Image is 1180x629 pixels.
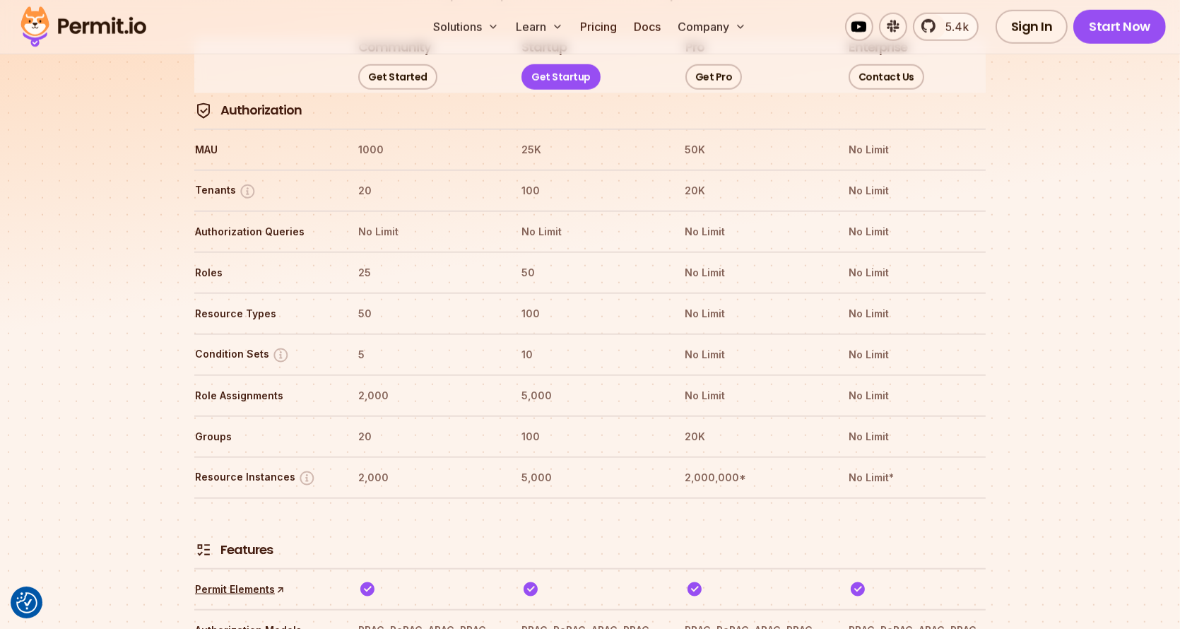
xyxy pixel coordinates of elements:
a: Get Started [358,64,437,90]
button: Solutions [427,13,505,41]
th: 2,000 [358,466,495,489]
th: Resource Types [194,302,332,325]
a: Contact Us [849,64,924,90]
th: No Limit [848,261,986,284]
a: Get Pro [685,64,743,90]
button: Learn [510,13,569,41]
th: No Limit [848,343,986,366]
button: Company [672,13,752,41]
img: Features [195,541,212,558]
h4: Authorization [220,102,302,119]
th: No Limit [848,384,986,407]
th: 20 [358,425,495,448]
button: Condition Sets [195,346,290,364]
th: 20K [685,180,822,202]
th: 25 [358,261,495,284]
th: Roles [194,261,332,284]
th: 20 [358,180,495,202]
h4: Features [220,541,273,559]
img: Revisit consent button [16,592,37,613]
th: Authorization Queries [194,221,332,243]
th: No Limit [521,221,659,243]
th: 10 [521,343,659,366]
th: No Limit [685,302,822,325]
th: 100 [521,425,659,448]
th: No Limit [848,221,986,243]
th: No Limit [685,221,822,243]
th: 50 [521,261,659,284]
a: Docs [628,13,666,41]
img: Authorization [195,102,212,119]
th: Groups [194,425,332,448]
th: 25K [521,139,659,161]
th: Role Assignments [194,384,332,407]
th: No Limit [848,425,986,448]
th: 2,000 [358,384,495,407]
img: Permit logo [14,3,153,51]
th: No Limit [848,180,986,202]
a: Start Now [1073,10,1166,44]
th: 5,000 [521,466,659,489]
th: 50 [358,302,495,325]
th: 2,000,000* [685,466,822,489]
th: 1000 [358,139,495,161]
th: No Limit [685,384,822,407]
th: No Limit [358,221,495,243]
span: ↑ [271,581,288,598]
th: No Limit [848,139,986,161]
button: Resource Instances [195,469,316,487]
th: No Limit [685,343,822,366]
a: Pricing [574,13,623,41]
th: 5,000 [521,384,659,407]
th: No Limit* [848,466,986,489]
a: 5.4k [913,13,979,41]
th: No Limit [685,261,822,284]
th: No Limit [848,302,986,325]
button: Tenants [195,182,256,200]
th: 5 [358,343,495,366]
th: 100 [521,302,659,325]
span: 5.4k [937,18,969,35]
th: 20K [685,425,822,448]
th: 50K [685,139,822,161]
a: Get Startup [521,64,601,90]
a: Sign In [996,10,1068,44]
th: MAU [194,139,332,161]
a: Permit Elements↑ [195,582,285,596]
button: Consent Preferences [16,592,37,613]
th: 100 [521,180,659,202]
